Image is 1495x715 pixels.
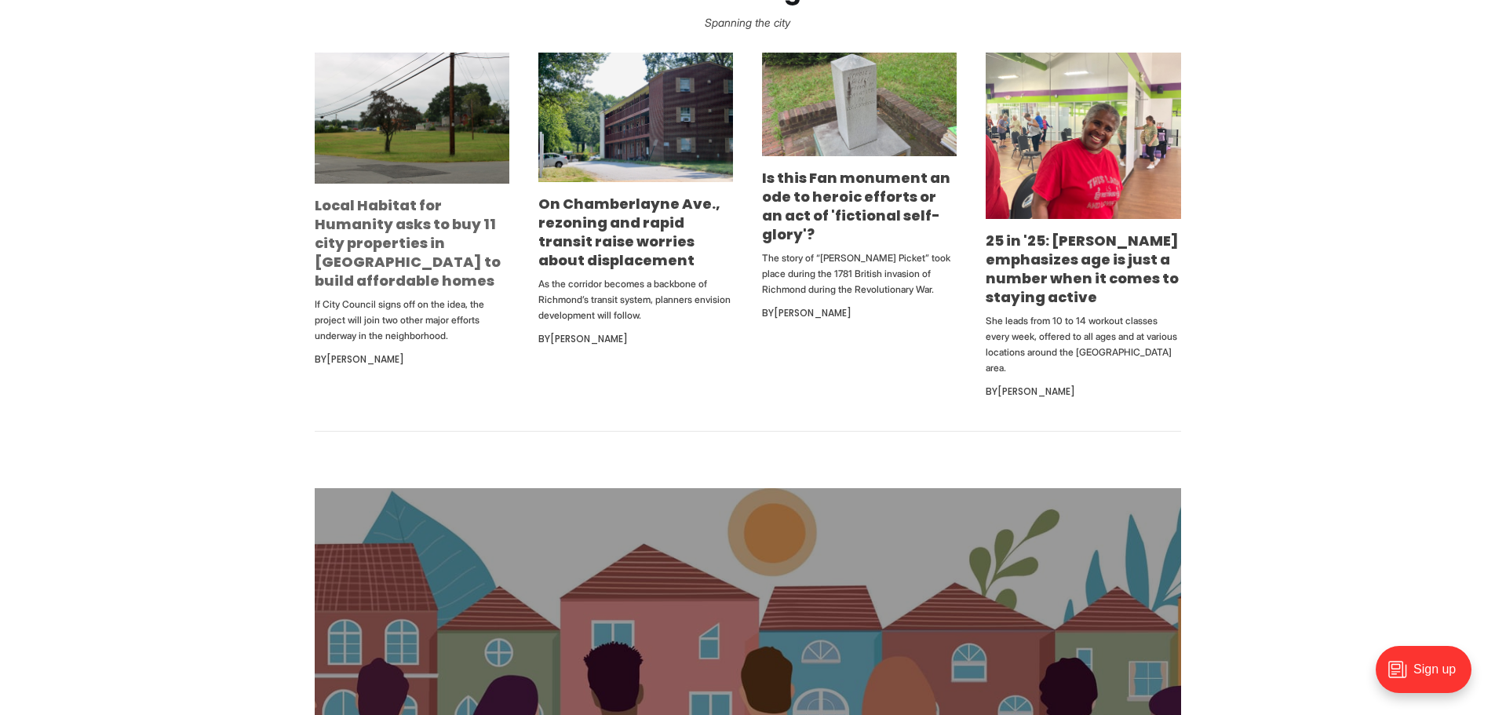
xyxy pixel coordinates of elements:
p: The story of “[PERSON_NAME] Picket” took place during the 1781 British invasion of Richmond durin... [762,250,957,297]
img: On Chamberlayne Ave., rezoning and rapid transit raise worries about displacement [538,53,733,182]
div: By [538,330,733,348]
a: [PERSON_NAME] [326,352,404,366]
a: Local Habitat for Humanity asks to buy 11 city properties in [GEOGRAPHIC_DATA] to build affordabl... [315,195,501,290]
p: If City Council signs off on the idea, the project will join two other major efforts underway in ... [315,297,509,344]
a: [PERSON_NAME] [774,306,851,319]
a: Is this Fan monument an ode to heroic efforts or an act of 'fictional self-glory'? [762,168,950,244]
a: On Chamberlayne Ave., rezoning and rapid transit raise worries about displacement [538,194,720,270]
div: By [986,382,1180,401]
img: 25 in '25: Debra Sims Fleisher emphasizes age is just a number when it comes to staying active [986,53,1180,219]
div: By [315,350,509,369]
a: [PERSON_NAME] [550,332,628,345]
img: Local Habitat for Humanity asks to buy 11 city properties in Northside to build affordable homes [315,53,509,184]
p: Spanning the city [25,12,1470,34]
p: She leads from 10 to 14 workout classes every week, offered to all ages and at various locations ... [986,313,1180,376]
iframe: portal-trigger [1362,638,1495,715]
a: [PERSON_NAME] [997,385,1075,398]
p: As the corridor becomes a backbone of Richmond’s transit system, planners envision development wi... [538,276,733,323]
div: By [762,304,957,323]
a: 25 in '25: [PERSON_NAME] emphasizes age is just a number when it comes to staying active [986,231,1179,307]
img: Is this Fan monument an ode to heroic efforts or an act of 'fictional self-glory'? [762,53,957,156]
